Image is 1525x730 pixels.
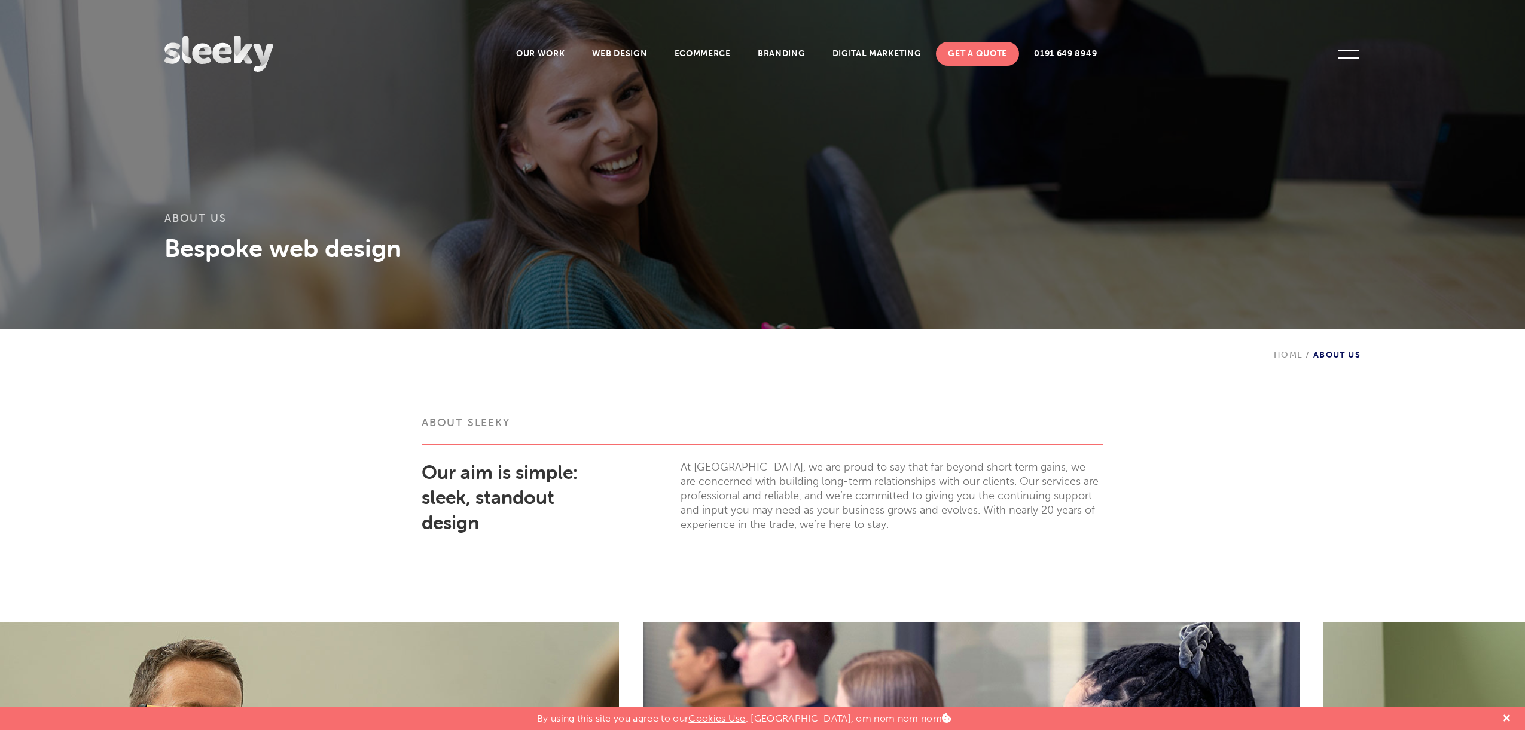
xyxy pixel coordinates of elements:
a: Cookies Use [688,713,746,724]
a: 0191 649 8949 [1022,42,1109,66]
a: Our Work [504,42,577,66]
h3: Bespoke web design [164,233,1361,263]
h2: Our aim is simple: sleek, standout design [422,460,612,535]
a: Digital Marketing [821,42,934,66]
p: By using this site you agree to our . [GEOGRAPHIC_DATA], om nom nom nom [537,707,951,724]
h3: About Sleeky [422,416,1103,445]
a: Get A Quote [936,42,1019,66]
img: Sleeky Web Design Newcastle [164,36,273,72]
p: At [GEOGRAPHIC_DATA], we are proud to say that far beyond short term gains, we are concerned with... [681,460,1103,532]
div: About Us [1274,329,1361,360]
a: Web Design [580,42,660,66]
a: Ecommerce [663,42,743,66]
h1: About Us [164,212,1361,233]
span: / [1303,350,1313,360]
a: Branding [746,42,818,66]
a: Home [1274,350,1303,360]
